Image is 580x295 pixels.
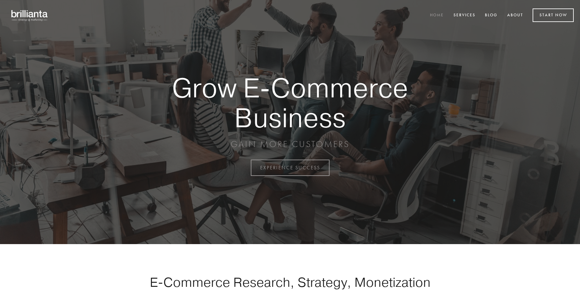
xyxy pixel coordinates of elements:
a: Services [449,10,480,21]
a: Blog [481,10,502,21]
img: brillianta - research, strategy, marketing [6,6,53,25]
a: About [503,10,527,21]
a: Start Now [533,8,574,22]
strong: Grow E-Commerce Business [150,73,430,132]
a: EXPERIENCE SUCCESS [251,160,330,176]
h1: E-Commerce Research, Strategy, Monetization [130,274,450,290]
p: GAIN MORE CUSTOMERS [150,139,430,150]
a: Home [426,10,448,21]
